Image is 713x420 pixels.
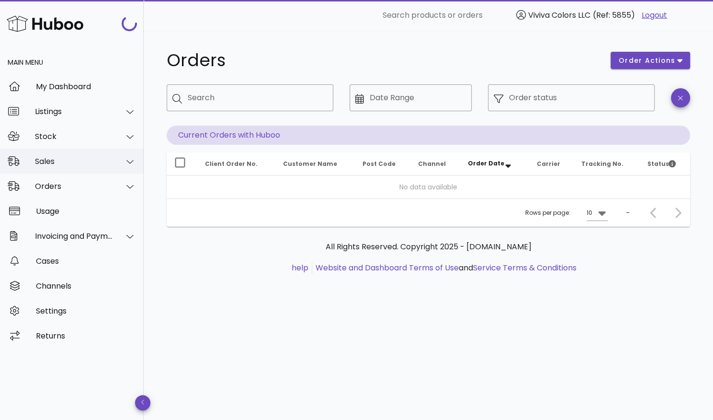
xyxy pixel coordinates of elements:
[35,107,113,116] div: Listings
[36,281,136,291] div: Channels
[529,152,574,175] th: Carrier
[35,232,113,241] div: Invoicing and Payments
[647,160,676,168] span: Status
[36,82,136,91] div: My Dashboard
[35,157,113,166] div: Sales
[593,10,635,21] span: (Ref: 5855)
[418,160,446,168] span: Channel
[275,152,355,175] th: Customer Name
[639,152,690,175] th: Status
[611,52,690,69] button: order actions
[537,160,560,168] span: Carrier
[292,262,308,273] a: help
[528,10,590,21] span: Viviva Colors LLC
[197,152,275,175] th: Client Order No.
[205,160,258,168] span: Client Order No.
[460,152,529,175] th: Order Date: Sorted descending. Activate to remove sorting.
[581,160,623,168] span: Tracking No.
[587,205,608,221] div: 10Rows per page:
[618,56,676,66] span: order actions
[525,199,608,227] div: Rows per page:
[283,160,337,168] span: Customer Name
[36,257,136,266] div: Cases
[626,209,630,217] div: –
[574,152,640,175] th: Tracking No.
[167,126,690,145] p: Current Orders with Huboo
[362,160,396,168] span: Post Code
[167,175,690,198] td: No data available
[35,132,113,141] div: Stock
[36,331,136,340] div: Returns
[35,182,113,191] div: Orders
[36,207,136,216] div: Usage
[473,262,577,273] a: Service Terms & Conditions
[467,159,504,167] span: Order Date
[312,262,577,274] li: and
[36,306,136,315] div: Settings
[355,152,410,175] th: Post Code
[174,241,682,253] p: All Rights Reserved. Copyright 2025 - [DOMAIN_NAME]
[587,209,592,217] div: 10
[7,13,83,34] img: Huboo Logo
[316,262,459,273] a: Website and Dashboard Terms of Use
[410,152,460,175] th: Channel
[167,52,599,69] h1: Orders
[642,10,667,21] a: Logout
